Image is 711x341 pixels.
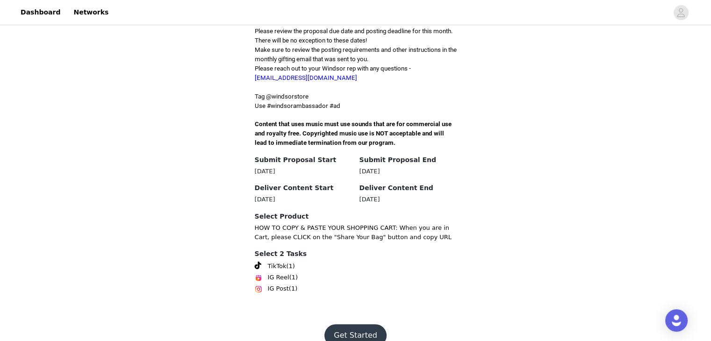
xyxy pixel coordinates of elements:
[359,167,457,176] div: [DATE]
[255,74,357,81] a: [EMAIL_ADDRESS][DOMAIN_NAME]
[255,195,352,204] div: [DATE]
[268,262,287,271] span: TikTok
[255,212,457,221] h4: Select Product
[255,102,340,109] span: Use #windsorambassador #ad
[289,273,298,282] span: (1)
[15,2,66,23] a: Dashboard
[255,167,352,176] div: [DATE]
[676,5,685,20] div: avatar
[268,284,289,293] span: IG Post
[255,93,309,100] span: Tag @windsorstore
[255,46,457,63] span: Make sure to review the posting requirements and other instructions in the monthly gifting email ...
[359,155,457,165] h4: Submit Proposal End
[268,273,289,282] span: IG Reel
[359,183,457,193] h4: Deliver Content End
[289,284,297,293] span: (1)
[255,121,453,146] span: Content that uses music must use sounds that are for commercial use and royalty free. Copyrighted...
[255,223,457,242] p: HOW TO COPY & PASTE YOUR SHOPPING CART: When you are in Cart, please CLICK on the "Share Your Bag...
[255,65,411,81] span: Please reach out to your Windsor rep with any questions -
[255,274,262,282] img: Instagram Reels Icon
[255,183,352,193] h4: Deliver Content Start
[68,2,114,23] a: Networks
[255,155,352,165] h4: Submit Proposal Start
[255,28,453,44] span: Please review the proposal due date and posting deadline for this month. There will be no excepti...
[255,249,457,259] h4: Select 2 Tasks
[359,195,457,204] div: [DATE]
[286,262,294,271] span: (1)
[255,285,262,293] img: Instagram Icon
[665,309,688,332] div: Open Intercom Messenger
